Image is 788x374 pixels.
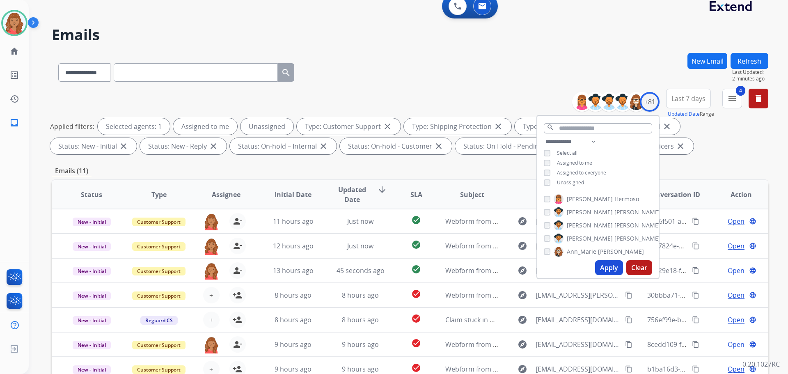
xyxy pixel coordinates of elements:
span: Status [81,190,102,200]
span: Assigned to everyone [557,169,606,176]
span: 8 hours ago [342,291,379,300]
span: 4 [736,86,745,96]
span: + [209,315,213,325]
span: [PERSON_NAME][EMAIL_ADDRESS][DOMAIN_NAME] [536,216,620,226]
span: Last Updated: [732,69,768,76]
mat-icon: content_copy [625,291,632,299]
span: [PERSON_NAME] [614,208,660,216]
mat-icon: content_copy [625,365,632,373]
div: Type: Shipping Protection [404,118,511,135]
span: Subject [460,190,484,200]
span: Open [728,340,744,349]
div: Status: New - Initial [50,138,137,154]
mat-icon: content_copy [692,267,699,274]
mat-icon: list_alt [9,70,19,80]
mat-icon: close [318,141,328,151]
span: [EMAIL_ADDRESS][DOMAIN_NAME] [536,315,620,325]
h2: Emails [52,27,768,43]
mat-icon: inbox [9,118,19,128]
mat-icon: close [208,141,218,151]
div: Type: Customer Support [297,118,401,135]
mat-icon: delete [754,94,763,103]
span: Customer Support [132,242,186,251]
span: [PERSON_NAME] [567,221,613,229]
mat-icon: language [749,291,756,299]
mat-icon: person_remove [233,266,243,275]
span: Just now [347,241,373,250]
div: Type: Reguard CS [515,118,596,135]
mat-icon: language [749,341,756,348]
mat-icon: arrow_downward [377,185,387,195]
span: Webform from [EMAIL_ADDRESS][DOMAIN_NAME] on [DATE] [445,340,631,349]
mat-icon: language [749,316,756,324]
span: [PERSON_NAME] [614,234,660,243]
span: 9 hours ago [275,365,312,374]
button: Clear [626,260,652,275]
mat-icon: check_circle [411,363,421,373]
div: Status: On-hold – Internal [230,138,337,154]
span: Customer Support [132,291,186,300]
span: Initial Date [275,190,312,200]
mat-icon: explore [518,241,527,251]
mat-icon: language [749,267,756,274]
span: Open [728,364,744,374]
span: Open [728,241,744,251]
button: Refresh [731,53,768,69]
mat-icon: menu [727,94,737,103]
button: Updated Date [668,111,700,117]
span: Open [728,290,744,300]
mat-icon: language [749,365,756,373]
mat-icon: history [9,94,19,104]
span: Customer Support [132,267,186,275]
span: New - Initial [73,341,111,349]
span: Last 7 days [671,97,706,100]
span: New - Initial [73,316,111,325]
mat-icon: home [9,46,19,56]
span: 8 hours ago [342,315,379,324]
span: New - Initial [73,242,111,251]
mat-icon: person_add [233,290,243,300]
span: [EMAIL_ADDRESS][PERSON_NAME][DOMAIN_NAME] [536,290,620,300]
mat-icon: person_remove [233,241,243,251]
span: 45 seconds ago [337,266,385,275]
mat-icon: explore [518,266,527,275]
span: Customer Support [132,341,186,349]
span: [EMAIL_ADDRESS][DOMAIN_NAME] [536,266,620,275]
button: + [203,287,220,303]
mat-icon: close [434,141,444,151]
span: Updated Date [334,185,371,204]
span: Customer Support [132,365,186,374]
span: Unassigned [557,179,584,186]
mat-icon: close [383,122,392,131]
mat-icon: content_copy [692,365,699,373]
div: Status: New - Reply [140,138,227,154]
mat-icon: close [119,141,128,151]
span: 30bbba71-9f00-4512-89aa-e7870c7fbe20 [647,291,772,300]
th: Action [701,180,768,209]
p: 0.20.1027RC [742,359,780,369]
img: agent-avatar [203,262,220,280]
img: agent-avatar [203,336,220,353]
span: [PERSON_NAME] [598,248,644,256]
span: Hermoso [614,195,639,203]
span: Just now [347,217,373,226]
img: agent-avatar [203,213,220,230]
mat-icon: close [662,122,672,131]
span: + [209,290,213,300]
mat-icon: content_copy [692,242,699,250]
div: Status: On Hold - Pending Parts [455,138,580,154]
mat-icon: check_circle [411,338,421,348]
span: 756ef99e-b2ac-48b5-a289-df6b60a4d6e9 [647,315,772,324]
mat-icon: content_copy [625,341,632,348]
span: Range [668,110,714,117]
div: Selected agents: 1 [98,118,170,135]
mat-icon: person_remove [233,340,243,349]
img: avatar [3,11,26,34]
span: Open [728,216,744,226]
div: Status: On-hold - Customer [340,138,452,154]
span: 9 hours ago [342,340,379,349]
span: [EMAIL_ADDRESS][DOMAIN_NAME] [536,364,620,374]
mat-icon: check_circle [411,314,421,324]
div: Assigned to me [173,118,237,135]
p: Emails (11) [52,166,92,176]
